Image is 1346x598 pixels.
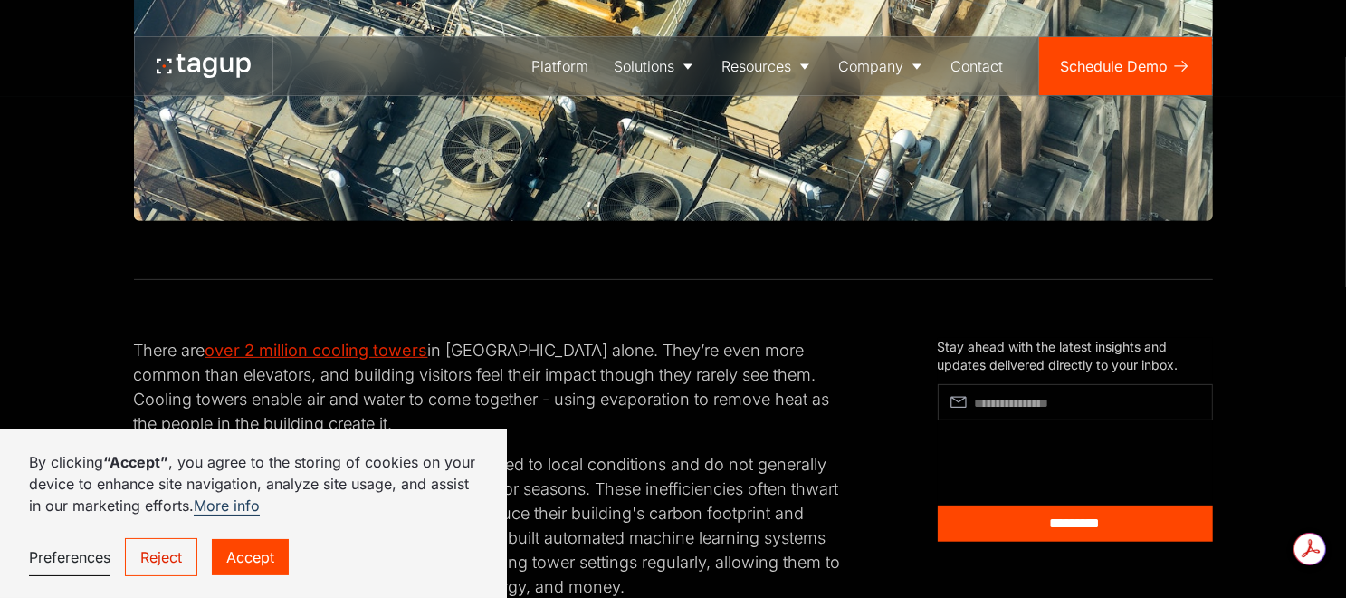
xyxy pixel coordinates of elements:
[194,497,260,516] a: More info
[722,55,792,77] div: Resources
[839,55,904,77] div: Company
[125,538,197,576] a: Reject
[1039,37,1212,95] a: Schedule Demo
[29,451,478,516] p: By clicking , you agree to the storing of cookies on your device to enhance site navigation, anal...
[938,428,1131,477] iframe: reCAPTCHA
[938,384,1213,542] form: Article Subscribe
[212,539,289,575] a: Accept
[615,55,675,77] div: Solutions
[1061,55,1169,77] div: Schedule Demo
[939,37,1017,95] a: Contact
[103,453,168,471] strong: “Accept”
[951,55,1004,77] div: Contact
[710,37,826,95] a: Resources
[602,37,710,95] a: Solutions
[205,341,428,360] a: over 2 million cooling towers
[532,55,589,77] div: Platform
[826,37,939,95] a: Company
[29,539,110,576] a: Preferences
[938,338,1213,373] div: Stay ahead with the latest insights and updates delivered directly to your inbox.
[134,338,851,436] p: There are in [GEOGRAPHIC_DATA] alone. They’re even more common than elevators, and building visit...
[520,37,602,95] a: Platform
